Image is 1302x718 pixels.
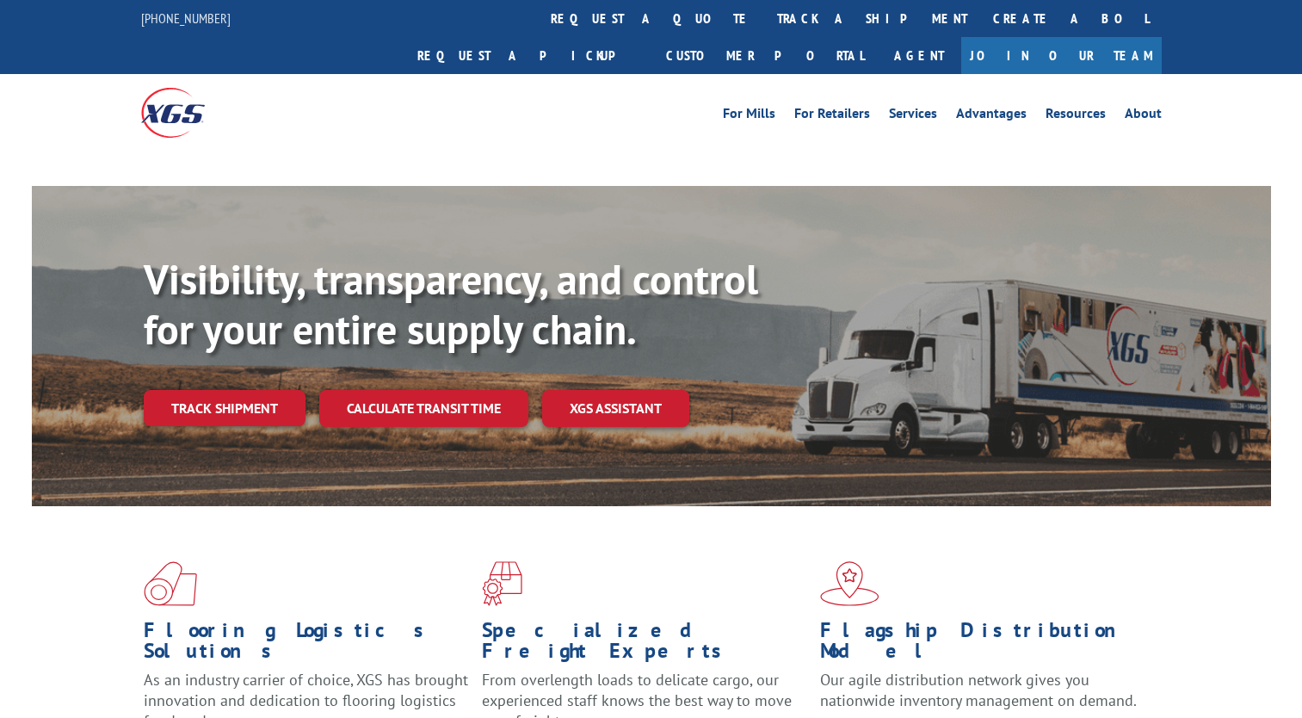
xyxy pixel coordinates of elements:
[482,620,807,670] h1: Specialized Freight Experts
[820,670,1137,710] span: Our agile distribution network gives you nationwide inventory management on demand.
[820,620,1145,670] h1: Flagship Distribution Model
[723,107,775,126] a: For Mills
[653,37,877,74] a: Customer Portal
[961,37,1162,74] a: Join Our Team
[877,37,961,74] a: Agent
[141,9,231,27] a: [PHONE_NUMBER]
[956,107,1027,126] a: Advantages
[144,390,305,426] a: Track shipment
[820,561,879,606] img: xgs-icon-flagship-distribution-model-red
[1046,107,1106,126] a: Resources
[144,252,758,356] b: Visibility, transparency, and control for your entire supply chain.
[319,390,528,427] a: Calculate transit time
[404,37,653,74] a: Request a pickup
[144,620,469,670] h1: Flooring Logistics Solutions
[144,561,197,606] img: xgs-icon-total-supply-chain-intelligence-red
[889,107,937,126] a: Services
[1125,107,1162,126] a: About
[482,561,522,606] img: xgs-icon-focused-on-flooring-red
[542,390,689,427] a: XGS ASSISTANT
[794,107,870,126] a: For Retailers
